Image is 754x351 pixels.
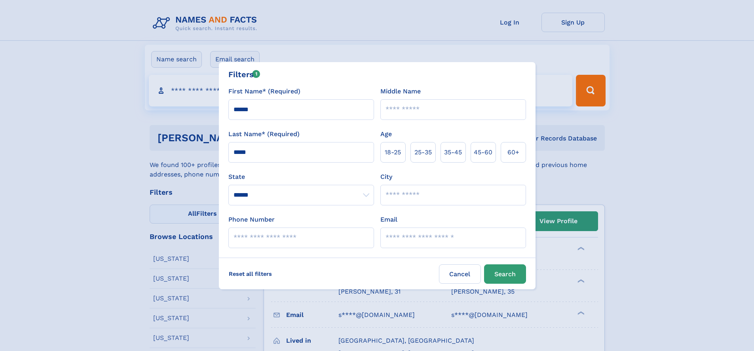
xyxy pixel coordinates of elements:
[414,148,432,157] span: 25‑35
[474,148,492,157] span: 45‑60
[380,129,392,139] label: Age
[228,215,275,224] label: Phone Number
[439,264,481,284] label: Cancel
[380,215,397,224] label: Email
[228,172,374,182] label: State
[507,148,519,157] span: 60+
[385,148,401,157] span: 18‑25
[484,264,526,284] button: Search
[228,87,300,96] label: First Name* (Required)
[380,172,392,182] label: City
[224,264,277,283] label: Reset all filters
[444,148,462,157] span: 35‑45
[228,129,300,139] label: Last Name* (Required)
[380,87,421,96] label: Middle Name
[228,68,260,80] div: Filters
